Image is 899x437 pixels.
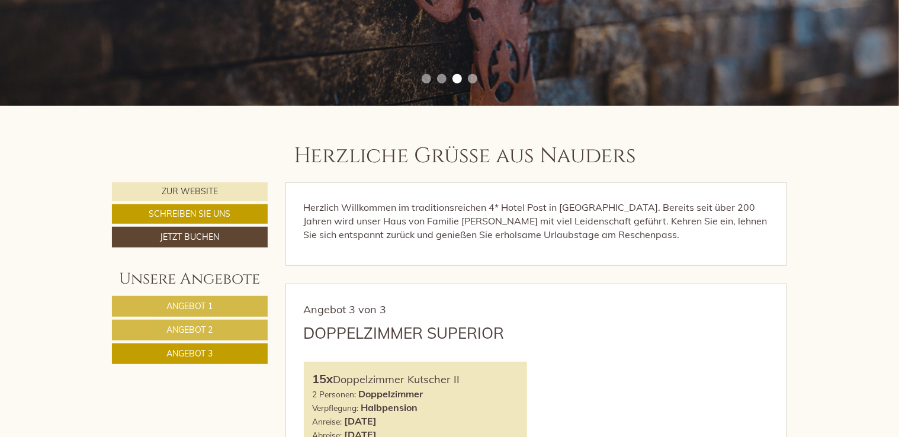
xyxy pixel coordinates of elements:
b: Doppelzimmer [359,388,423,400]
b: [DATE] [345,415,377,427]
a: Schreiben Sie uns [112,204,268,224]
small: Verpflegung: [313,403,359,413]
small: Anreise: [313,416,342,426]
p: Herzlich Willkommen im traditionsreichen 4* Hotel Post in [GEOGRAPHIC_DATA]. Bereits seit über 20... [304,201,769,242]
div: Unsere Angebote [112,268,268,290]
b: Halbpension [361,401,418,413]
span: Angebot 3 von 3 [304,303,387,316]
span: Angebot 1 [166,301,213,311]
small: 2 Personen: [313,389,357,399]
b: 15x [313,371,333,386]
div: Doppelzimmer Superior [304,322,505,344]
span: Angebot 3 [166,348,213,359]
h1: Herzliche Grüße aus Nauders [294,144,637,168]
div: Doppelzimmer Kutscher II [313,371,519,388]
a: Jetzt buchen [112,227,268,248]
span: Angebot 2 [166,324,213,335]
a: Zur Website [112,182,268,201]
